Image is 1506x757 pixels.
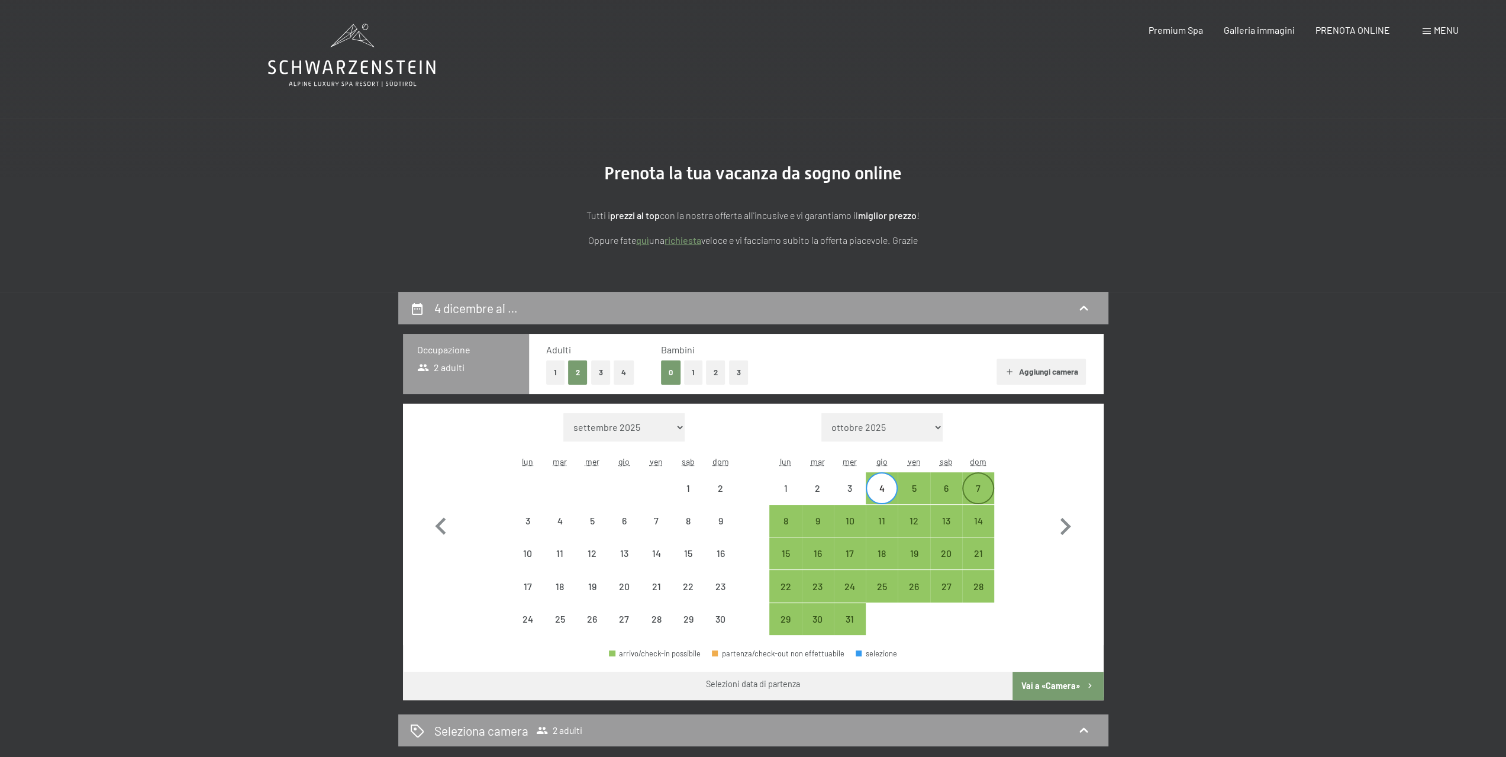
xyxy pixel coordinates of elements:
a: quì [636,234,649,246]
div: 26 [899,582,928,611]
div: 26 [577,614,607,644]
button: 0 [661,360,681,385]
button: 1 [546,360,565,385]
div: arrivo/check-in non effettuabile [672,505,704,537]
div: Mon Nov 17 2025 [512,570,544,602]
button: Aggiungi camera [997,359,1086,385]
div: 21 [963,549,993,578]
strong: miglior prezzo [858,210,917,221]
div: arrivo/check-in non effettuabile [672,472,704,504]
div: 25 [545,614,575,644]
div: Sat Dec 06 2025 [930,472,962,504]
span: 2 adulti [417,361,465,374]
div: arrivo/check-in non effettuabile [608,603,640,635]
div: 28 [963,582,993,611]
div: 21 [641,582,671,611]
div: Thu Nov 13 2025 [608,537,640,569]
div: arrivo/check-in non effettuabile [640,537,672,569]
div: Sun Nov 30 2025 [704,603,736,635]
div: 1 [770,484,800,513]
div: arrivo/check-in possibile [930,505,962,537]
div: arrivo/check-in non effettuabile [704,570,736,602]
div: arrivo/check-in possibile [930,570,962,602]
div: Tue Dec 30 2025 [802,603,834,635]
div: arrivo/check-in possibile [802,505,834,537]
div: arrivo/check-in non effettuabile [704,472,736,504]
div: Wed Dec 17 2025 [834,537,866,569]
abbr: giovedì [876,456,888,466]
div: arrivo/check-in possibile [866,537,898,569]
div: arrivo/check-in possibile [802,570,834,602]
div: 13 [931,516,961,546]
div: Mon Nov 10 2025 [512,537,544,569]
div: Selezioni data di partenza [706,678,800,690]
div: Mon Dec 01 2025 [769,472,801,504]
button: 3 [591,360,611,385]
div: 18 [545,582,575,611]
div: 19 [577,582,607,611]
abbr: venerdì [650,456,663,466]
button: Vai a «Camera» [1012,672,1103,700]
div: Sat Nov 29 2025 [672,603,704,635]
div: 10 [513,549,543,578]
div: Tue Nov 04 2025 [544,505,576,537]
div: 7 [641,516,671,546]
div: arrivo/check-in possibile [898,505,930,537]
div: Wed Nov 19 2025 [576,570,608,602]
div: Sun Dec 21 2025 [962,537,994,569]
button: 2 [706,360,725,385]
div: 23 [803,582,833,611]
div: Tue Nov 18 2025 [544,570,576,602]
div: 11 [545,549,575,578]
div: 2 [803,484,833,513]
div: 10 [835,516,865,546]
span: Menu [1434,24,1459,36]
div: Fri Dec 05 2025 [898,472,930,504]
div: partenza/check-out non effettuabile [712,650,844,658]
span: Prenota la tua vacanza da sogno online [604,163,902,183]
div: arrivo/check-in non effettuabile [704,505,736,537]
div: 12 [899,516,928,546]
h3: Occupazione [417,343,515,356]
button: Mese successivo [1048,413,1082,636]
div: 15 [770,549,800,578]
button: 4 [614,360,634,385]
div: 18 [867,549,896,578]
div: Mon Dec 08 2025 [769,505,801,537]
a: PRENOTA ONLINE [1315,24,1390,36]
abbr: martedì [553,456,567,466]
div: Sun Nov 02 2025 [704,472,736,504]
div: Wed Nov 05 2025 [576,505,608,537]
div: arrivo/check-in possibile [962,570,994,602]
div: Thu Dec 25 2025 [866,570,898,602]
div: arrivo/check-in possibile [866,472,898,504]
div: arrivo/check-in possibile [769,570,801,602]
div: arrivo/check-in non effettuabile [608,505,640,537]
div: Mon Dec 15 2025 [769,537,801,569]
div: arrivo/check-in possibile [802,603,834,635]
div: arrivo/check-in possibile [962,472,994,504]
div: arrivo/check-in non effettuabile [640,603,672,635]
span: 2 adulti [536,724,582,736]
div: 2 [705,484,735,513]
button: Mese precedente [424,413,458,636]
div: 23 [705,582,735,611]
div: arrivo/check-in possibile [898,537,930,569]
div: Mon Nov 24 2025 [512,603,544,635]
div: 24 [835,582,865,611]
abbr: venerdì [908,456,921,466]
div: Tue Dec 09 2025 [802,505,834,537]
div: 3 [835,484,865,513]
div: Tue Nov 25 2025 [544,603,576,635]
div: 6 [610,516,639,546]
div: 13 [610,549,639,578]
div: Sun Dec 28 2025 [962,570,994,602]
abbr: domenica [712,456,729,466]
div: arrivo/check-in non effettuabile [544,603,576,635]
div: arrivo/check-in non effettuabile [544,537,576,569]
div: 5 [577,516,607,546]
div: arrivo/check-in non effettuabile [512,603,544,635]
div: Sun Dec 07 2025 [962,472,994,504]
abbr: lunedì [522,456,533,466]
div: arrivo/check-in possibile [930,472,962,504]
